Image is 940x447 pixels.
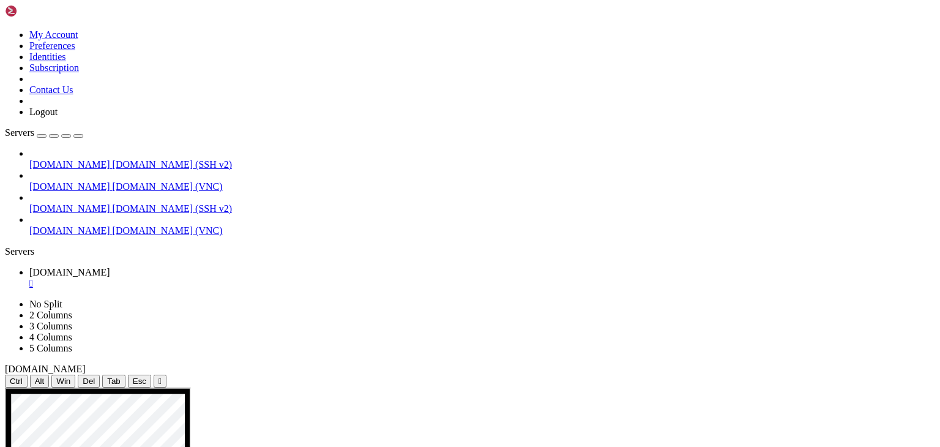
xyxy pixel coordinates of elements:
[5,364,86,374] span: [DOMAIN_NAME]
[29,214,935,236] li: [DOMAIN_NAME] [DOMAIN_NAME] (VNC)
[30,375,50,388] button: Alt
[29,321,72,331] a: 3 Columns
[5,5,75,17] img: Shellngn
[83,377,95,386] span: Del
[29,159,935,170] a: [DOMAIN_NAME] [DOMAIN_NAME] (SSH v2)
[102,375,125,388] button: Tab
[113,225,223,236] span: [DOMAIN_NAME] (VNC)
[78,375,100,388] button: Del
[29,343,72,353] a: 5 Columns
[29,310,72,320] a: 2 Columns
[5,127,83,138] a: Servers
[107,377,121,386] span: Tab
[29,148,935,170] li: [DOMAIN_NAME] [DOMAIN_NAME] (SSH v2)
[29,203,935,214] a: [DOMAIN_NAME] [DOMAIN_NAME] (SSH v2)
[29,29,78,40] a: My Account
[128,375,151,388] button: Esc
[29,170,935,192] li: [DOMAIN_NAME] [DOMAIN_NAME] (VNC)
[133,377,146,386] span: Esc
[10,377,23,386] span: Ctrl
[29,299,62,309] a: No Split
[154,375,166,388] button: 
[5,127,34,138] span: Servers
[29,107,58,117] a: Logout
[113,181,223,192] span: [DOMAIN_NAME] (VNC)
[29,225,935,236] a: [DOMAIN_NAME] [DOMAIN_NAME] (VNC)
[29,192,935,214] li: [DOMAIN_NAME] [DOMAIN_NAME] (SSH v2)
[29,40,75,51] a: Preferences
[29,203,110,214] span: [DOMAIN_NAME]
[5,246,935,257] div: Servers
[113,159,233,170] span: [DOMAIN_NAME] (SSH v2)
[29,181,935,192] a: [DOMAIN_NAME] [DOMAIN_NAME] (VNC)
[113,203,233,214] span: [DOMAIN_NAME] (SSH v2)
[29,225,110,236] span: [DOMAIN_NAME]
[35,377,45,386] span: Alt
[159,377,162,386] div: 
[29,181,110,192] span: [DOMAIN_NAME]
[29,278,935,289] a: 
[5,375,28,388] button: Ctrl
[29,62,79,73] a: Subscription
[56,377,70,386] span: Win
[51,375,75,388] button: Win
[29,51,66,62] a: Identities
[29,159,110,170] span: [DOMAIN_NAME]
[29,267,935,289] a: limson.click
[29,332,72,342] a: 4 Columns
[29,85,73,95] a: Contact Us
[29,267,110,277] span: [DOMAIN_NAME]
